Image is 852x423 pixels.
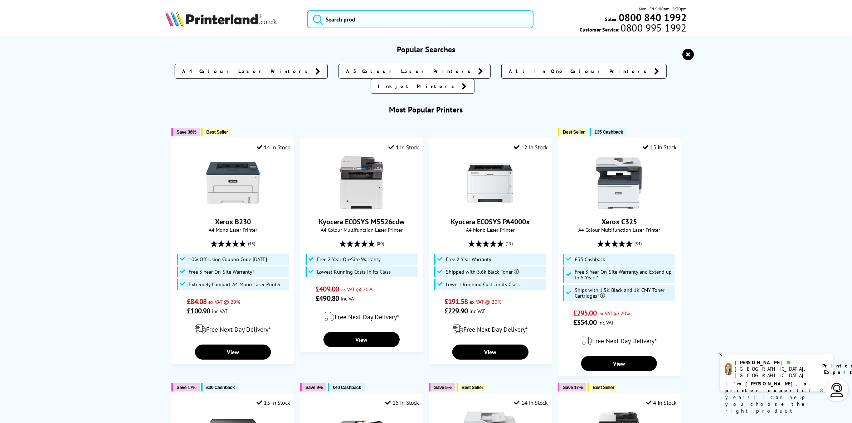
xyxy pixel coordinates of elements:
[187,297,206,306] span: £84.08
[175,319,290,339] div: modal_delivery
[646,399,677,406] div: 4 In Stock
[598,310,630,317] span: ex VAT @ 20%
[830,383,844,397] img: user-headset-light.svg
[187,306,210,316] span: £100.90
[175,64,328,79] a: A4 Colour Laser Printers
[725,363,732,375] img: amy-livechat.png
[634,237,642,250] span: (84)
[735,366,813,379] div: [GEOGRAPHIC_DATA], [GEOGRAPHIC_DATA]
[316,294,339,303] span: £490.80
[300,383,326,391] button: Save 9%
[176,385,196,390] span: Save 17%
[514,399,547,406] div: 14 In Stock
[501,64,667,79] a: All In One Colour Printers
[573,318,597,327] span: £354.00
[317,269,391,275] span: Lowest Running Costs in its Class
[462,385,483,390] span: Best Seller
[195,345,271,360] a: View
[446,256,491,262] span: Free 2 Year Warranty
[189,282,281,287] span: Extremely Compact A4 Mono Laser Printer
[593,385,614,390] span: Best Seller
[171,383,200,391] button: Save 17%
[434,385,451,390] span: Save 5%
[182,68,312,75] span: A4 Colour Laser Printers
[257,399,290,406] div: 13 In Stock
[618,14,687,21] a: 0800 840 1992
[444,306,468,316] span: £229.90
[323,332,399,347] a: View
[575,256,605,262] span: £35 Cashback
[341,295,356,302] span: inc VAT
[257,144,290,151] div: 14 In Stock
[444,297,468,306] span: £191.58
[206,204,260,211] a: Xerox B230
[588,383,618,391] button: Best Seller
[171,128,200,136] button: Save 36%
[328,383,365,391] button: £40 Cashback
[592,204,646,211] a: Xerox C325
[333,385,361,390] span: £40 Cashback
[573,308,597,318] span: £295.00
[165,11,298,28] a: Printerland Logo
[592,156,646,210] img: Xerox C325
[620,24,687,31] span: 0800 995 1992
[457,383,487,391] button: Best Seller
[643,144,676,151] div: 15 In Stock
[212,308,228,314] span: inc VAT
[575,287,673,299] span: Ships with 1.5K Black and 1K CMY Toner Cartridges*
[433,226,547,233] span: A4 Mono Laser Printer
[433,319,547,339] div: modal_delivery
[317,256,381,262] span: Free 2 Year On-Site Warranty
[735,359,813,366] div: [PERSON_NAME]
[581,356,657,371] a: View
[385,399,419,406] div: 15 In Stock
[446,269,519,275] span: Shipped with 3.6k Black Toner
[165,44,687,54] h3: Popular Searches
[451,217,530,226] a: Kyocera ECOSYS PA4000x
[602,217,637,226] a: Xerox C325
[605,16,618,23] span: Sales:
[307,10,533,28] input: Search prod
[595,129,623,135] span: £35 Cashback
[463,156,517,210] img: Kyocera ECOSYS PA4000x
[562,226,676,233] span: A4 Colour Multifunction Laser Printer
[316,284,339,294] span: £409.00
[319,217,404,226] a: Kyocera ECOSYS M5526cdw
[208,298,240,305] span: ex VAT @ 20%
[580,24,687,33] span: Customer Service:
[206,385,234,390] span: £30 Cashback
[201,128,232,136] button: Best Seller
[429,383,455,391] button: Save 5%
[377,237,384,250] span: (80)
[371,79,474,94] a: Inkjet Printers
[346,68,474,75] span: A3 Colour Laser Printers
[176,129,196,135] span: Save 36%
[558,128,588,136] button: Best Seller
[304,307,419,327] div: modal_delivery
[563,385,583,390] span: Save 17%
[304,226,419,233] span: A4 Colour Multifunction Laser Printer
[305,385,322,390] span: Save 9%
[215,217,251,226] a: Xerox B230
[175,226,290,233] span: A4 Mono Laser Printer
[514,144,547,151] div: 12 In Stock
[558,383,586,391] button: Save 17%
[165,105,687,115] h3: Most Popular Printers
[575,269,673,280] span: Free 3 Year On-Site Warranty and Extend up to 5 Years*
[206,129,228,135] span: Best Seller
[639,5,687,12] span: Mon - Fri 9:00am - 5:30pm
[335,204,389,211] a: Kyocera ECOSYS M5526cdw
[446,282,520,287] span: Lowest Running Costs in its Class
[590,128,627,136] button: £35 Cashback
[201,383,238,391] button: £30 Cashback
[248,237,255,250] span: (48)
[469,308,485,314] span: inc VAT
[165,11,277,27] img: Printerland Logo
[388,144,419,151] div: 1 In Stock
[378,83,458,90] span: Inkjet Printers
[189,256,267,262] span: 10% Off Using Coupon Code [DATE]
[506,237,513,250] span: (19)
[189,269,254,275] span: Free 3 Year On-Site Warranty*
[725,380,828,414] p: of 8 years! I can help you choose the right product
[206,156,260,210] img: Xerox B230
